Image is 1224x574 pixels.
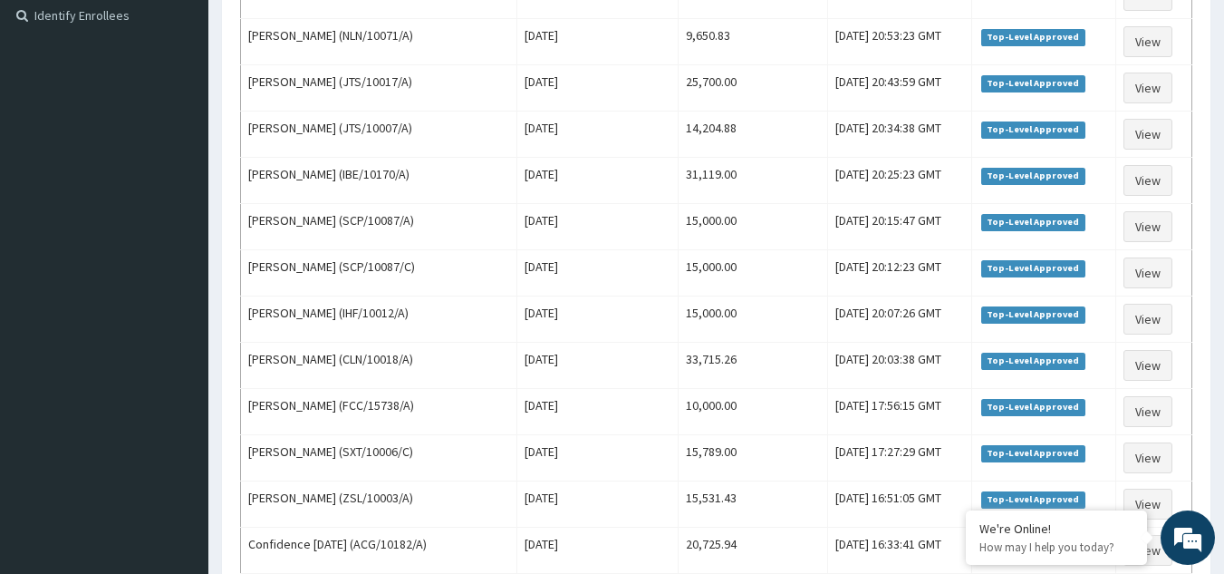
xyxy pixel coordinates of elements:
[241,482,517,528] td: [PERSON_NAME] (ZSL/10003/A)
[981,399,1085,415] span: Top-Level Approved
[679,250,828,297] td: 15,000.00
[517,343,679,389] td: [DATE]
[981,168,1085,184] span: Top-Level Approved
[517,204,679,250] td: [DATE]
[241,297,517,343] td: [PERSON_NAME] (IHF/10012/A)
[679,297,828,343] td: 15,000.00
[517,389,679,435] td: [DATE]
[679,528,828,574] td: 20,725.94
[1123,350,1172,381] a: View
[241,112,517,158] td: [PERSON_NAME] (JTS/10007/A)
[981,29,1085,45] span: Top-Level Approved
[1123,396,1172,427] a: View
[241,158,517,204] td: [PERSON_NAME] (IBE/10170/A)
[1123,535,1172,566] a: View
[981,214,1085,230] span: Top-Level Approved
[9,382,345,445] textarea: Type your message and hit 'Enter'
[1123,489,1172,520] a: View
[517,297,679,343] td: [DATE]
[828,19,972,65] td: [DATE] 20:53:23 GMT
[828,297,972,343] td: [DATE] 20:07:26 GMT
[297,9,341,53] div: Minimize live chat window
[828,343,972,389] td: [DATE] 20:03:38 GMT
[981,122,1085,138] span: Top-Level Approved
[679,482,828,528] td: 15,531.43
[981,491,1085,508] span: Top-Level Approved
[241,250,517,297] td: [PERSON_NAME] (SCP/10087/C)
[517,158,679,204] td: [DATE]
[241,389,517,435] td: [PERSON_NAME] (FCC/15738/A)
[1123,165,1172,196] a: View
[1123,26,1172,57] a: View
[241,528,517,574] td: Confidence [DATE] (ACG/10182/A)
[979,540,1133,555] p: How may I help you today?
[679,435,828,482] td: 15,789.00
[828,112,972,158] td: [DATE] 20:34:38 GMT
[679,343,828,389] td: 33,715.26
[828,158,972,204] td: [DATE] 20:25:23 GMT
[679,389,828,435] td: 10,000.00
[828,528,972,574] td: [DATE] 16:33:41 GMT
[517,19,679,65] td: [DATE]
[981,306,1085,323] span: Top-Level Approved
[241,204,517,250] td: [PERSON_NAME] (SCP/10087/A)
[517,112,679,158] td: [DATE]
[828,250,972,297] td: [DATE] 20:12:23 GMT
[241,19,517,65] td: [PERSON_NAME] (NLN/10071/A)
[1123,443,1172,473] a: View
[105,171,250,355] span: We're online!
[979,520,1133,537] div: We're Online!
[679,158,828,204] td: 31,119.00
[981,353,1085,369] span: Top-Level Approved
[94,102,304,125] div: Chat with us now
[1123,73,1172,103] a: View
[679,112,828,158] td: 14,204.88
[828,389,972,435] td: [DATE] 17:56:15 GMT
[517,65,679,112] td: [DATE]
[679,19,828,65] td: 9,650.83
[1123,258,1172,288] a: View
[981,445,1085,462] span: Top-Level Approved
[517,482,679,528] td: [DATE]
[241,343,517,389] td: [PERSON_NAME] (CLN/10018/A)
[517,528,679,574] td: [DATE]
[34,91,73,136] img: d_794563401_company_1708531726252_794563401
[241,65,517,112] td: [PERSON_NAME] (JTS/10017/A)
[981,260,1085,277] span: Top-Level Approved
[241,435,517,482] td: [PERSON_NAME] (SXT/10006/C)
[828,204,972,250] td: [DATE] 20:15:47 GMT
[1123,304,1172,335] a: View
[1123,119,1172,150] a: View
[679,204,828,250] td: 15,000.00
[828,65,972,112] td: [DATE] 20:43:59 GMT
[828,435,972,482] td: [DATE] 17:27:29 GMT
[517,250,679,297] td: [DATE]
[1123,211,1172,242] a: View
[679,65,828,112] td: 25,700.00
[517,435,679,482] td: [DATE]
[981,75,1085,92] span: Top-Level Approved
[828,482,972,528] td: [DATE] 16:51:05 GMT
